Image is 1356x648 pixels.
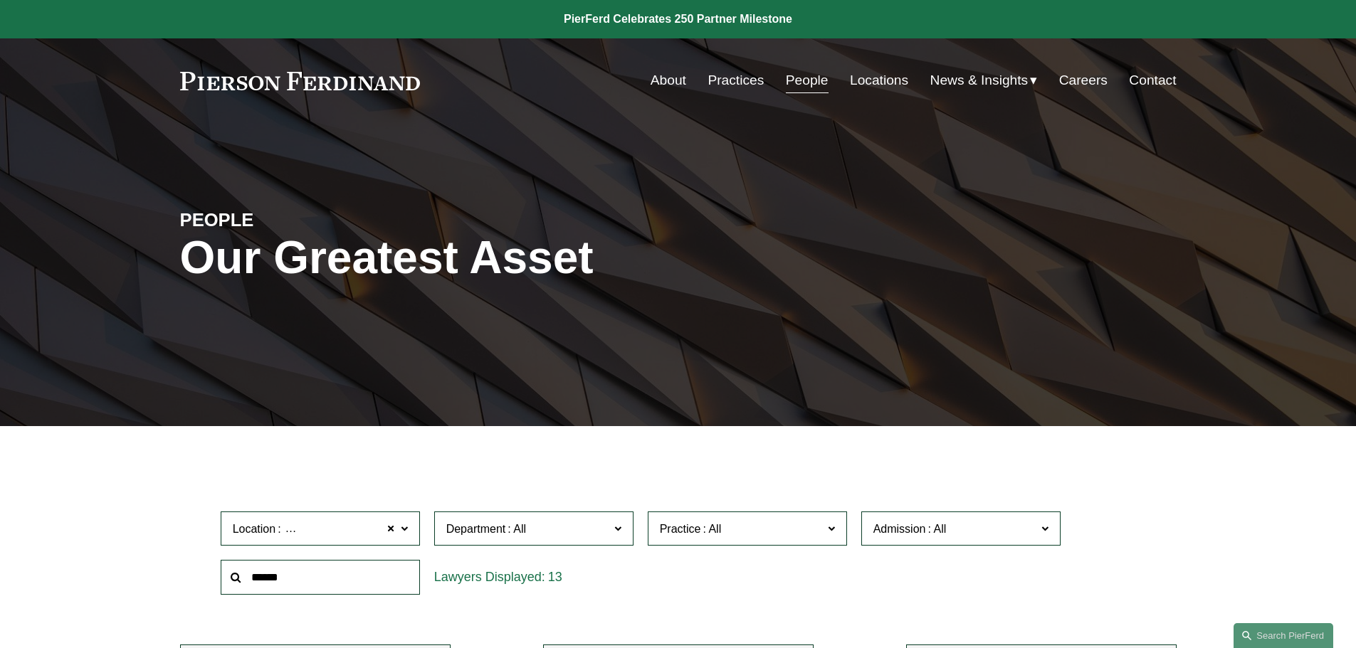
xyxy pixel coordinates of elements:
span: Admission [873,523,926,535]
a: Careers [1059,67,1108,94]
a: Locations [850,67,908,94]
a: Contact [1129,67,1176,94]
a: folder dropdown [930,67,1038,94]
span: Location [233,523,276,535]
span: [GEOGRAPHIC_DATA] [283,520,402,538]
a: Practices [708,67,764,94]
a: About [651,67,686,94]
h4: PEOPLE [180,208,429,231]
span: News & Insights [930,68,1029,93]
h1: Our Greatest Asset [180,232,844,284]
span: 13 [548,570,562,584]
span: Practice [660,523,701,535]
a: Search this site [1234,623,1333,648]
a: People [786,67,829,94]
span: Department [446,523,506,535]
